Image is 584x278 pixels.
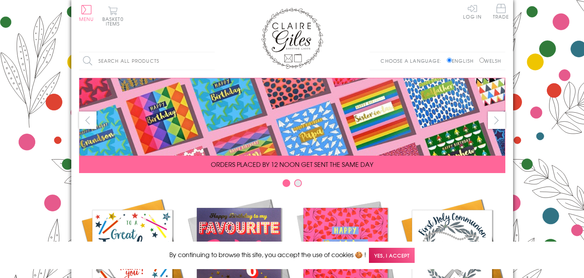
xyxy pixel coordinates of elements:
[479,57,501,64] label: Welsh
[102,6,124,26] button: Basket0 items
[207,52,215,70] input: Search
[488,112,505,129] button: next
[106,15,124,27] span: 0 items
[79,179,505,191] div: Carousel Pagination
[79,15,94,22] span: Menu
[381,57,445,64] p: Choose a language:
[294,179,302,187] button: Carousel Page 2
[261,8,323,69] img: Claire Giles Greetings Cards
[493,4,509,21] a: Trade
[79,52,215,70] input: Search all products
[79,5,94,21] button: Menu
[369,248,415,263] span: Yes, I accept
[463,4,482,19] a: Log In
[79,112,96,129] button: prev
[283,179,290,187] button: Carousel Page 1 (Current Slide)
[493,4,509,19] span: Trade
[211,160,373,169] span: ORDERS PLACED BY 12 NOON GET SENT THE SAME DAY
[479,58,484,63] input: Welsh
[447,58,452,63] input: English
[447,57,477,64] label: English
